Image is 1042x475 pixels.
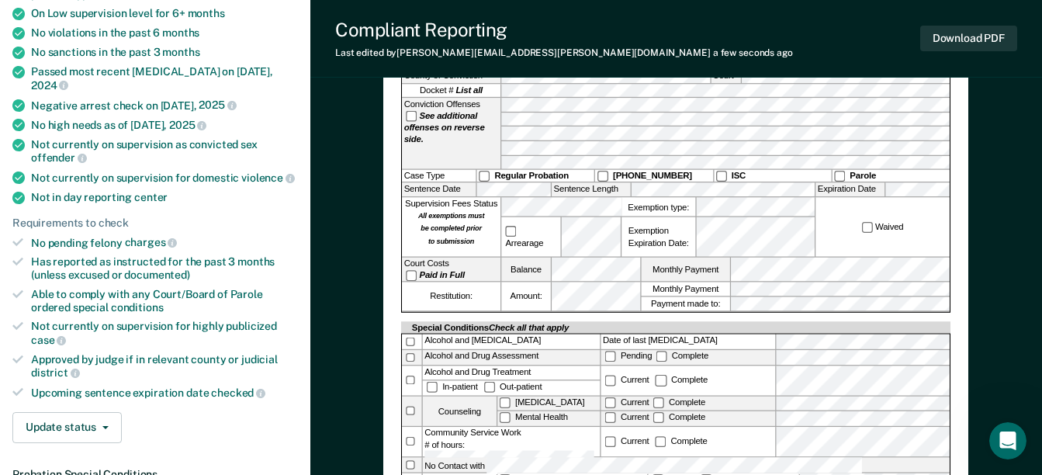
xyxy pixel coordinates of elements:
[402,183,476,196] label: Sentence Date
[642,297,730,310] label: Payment made to:
[642,283,730,296] label: Monthly Payment
[716,171,727,182] input: ISC
[656,375,666,386] input: Complete
[423,350,600,365] div: Alcohol and Drug Assessment
[502,283,551,310] label: Amount:
[169,119,206,131] span: 2025
[654,351,711,361] label: Complete
[603,397,651,407] label: Current
[199,99,236,111] span: 2025
[498,411,601,425] label: Mental Health
[834,171,845,182] input: Parole
[404,111,485,145] strong: See additional offenses on reverse side.
[31,236,298,250] div: No pending felony
[605,351,616,362] input: Pending
[479,171,490,182] input: Regular Probation
[605,375,616,386] input: Current
[211,387,265,399] span: checked
[500,412,511,423] input: Mental Health
[425,382,483,392] label: In-patient
[31,7,298,20] div: On Low supervision level for 6+
[402,170,476,182] div: Case Type
[653,376,710,386] label: Complete
[420,85,483,96] span: Docket #
[134,191,168,203] span: center
[651,412,708,422] label: Complete
[495,171,569,181] strong: Regular Probation
[31,191,298,204] div: Not in day reporting
[402,283,500,310] div: Restitution:
[31,65,298,92] div: Passed most recent [MEDICAL_DATA] on [DATE],
[597,171,608,182] input: [PHONE_NUMBER]
[31,99,298,113] div: Negative arrest check on [DATE],
[621,198,695,217] label: Exemption type:
[483,382,545,392] label: Out-patient
[406,270,417,281] input: Paid in Full
[860,221,905,234] label: Waived
[31,79,68,92] span: 2024
[31,320,298,346] div: Not currently on supervision for highly publicized
[621,217,695,257] div: Exemption Expiration Date:
[484,382,495,393] input: Out-patient
[850,171,877,181] strong: Parole
[423,366,600,380] div: Alcohol and Drug Treatment
[12,412,122,443] button: Update status
[487,457,862,474] input: No Contact with
[423,427,600,456] div: Community Service Work # of hours:
[642,258,730,282] label: Monthly Payment
[656,351,667,362] input: Complete
[653,436,710,446] div: Complete
[423,457,950,472] label: No Contact with
[862,222,873,233] input: Waived
[406,111,417,122] input: See additional offenses on reverse side.
[31,255,298,282] div: Has reported as instructed for the past 3 months (unless excused or
[601,334,775,348] label: Date of last [MEDICAL_DATA]
[603,436,651,446] label: Current
[31,46,298,59] div: No sanctions in the past 3
[655,436,666,447] input: Complete
[241,172,295,184] span: violence
[456,85,483,95] strong: List all
[605,436,616,447] input: Current
[188,7,225,19] span: months
[125,236,178,248] span: charges
[552,183,631,196] label: Sentence Length
[335,47,793,58] div: Last edited by [PERSON_NAME][EMAIL_ADDRESS][PERSON_NAME][DOMAIN_NAME]
[402,98,500,168] div: Conviction Offenses
[420,270,466,280] strong: Paid in Full
[31,334,66,346] span: case
[402,258,500,282] div: Court Costs
[605,397,616,408] input: Current
[111,301,164,314] span: conditions
[489,322,569,332] span: Check all that apply
[418,211,484,245] strong: All exemptions must be completed prior to submission
[31,118,298,132] div: No high needs as of [DATE],
[31,288,298,314] div: Able to comply with any Court/Board of Parole ordered special
[427,382,438,393] input: In-patient
[335,19,793,41] div: Compliant Reporting
[504,225,559,249] label: Arrearage
[816,183,885,196] label: Expiration Date
[498,396,601,410] label: [MEDICAL_DATA]
[31,138,298,165] div: Not currently on supervision as convicted sex
[31,26,298,40] div: No violations in the past 6
[12,217,298,230] div: Requirements to check
[613,171,692,181] strong: [PHONE_NUMBER]
[651,397,708,407] label: Complete
[989,422,1026,459] iframe: Intercom live chat
[713,47,793,58] span: a few seconds ago
[653,397,664,408] input: Complete
[506,226,517,237] input: Arrearage
[920,26,1017,51] button: Download PDF
[502,258,551,282] label: Balance
[732,171,746,181] strong: ISC
[31,353,298,380] div: Approved by judge if in relevant county or judicial
[31,366,80,379] span: district
[31,386,298,400] div: Upcoming sentence expiration date
[410,321,572,333] div: Special Conditions
[423,396,497,425] div: Counseling
[603,412,651,422] label: Current
[605,412,616,423] input: Current
[162,26,199,39] span: months
[603,376,651,386] label: Current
